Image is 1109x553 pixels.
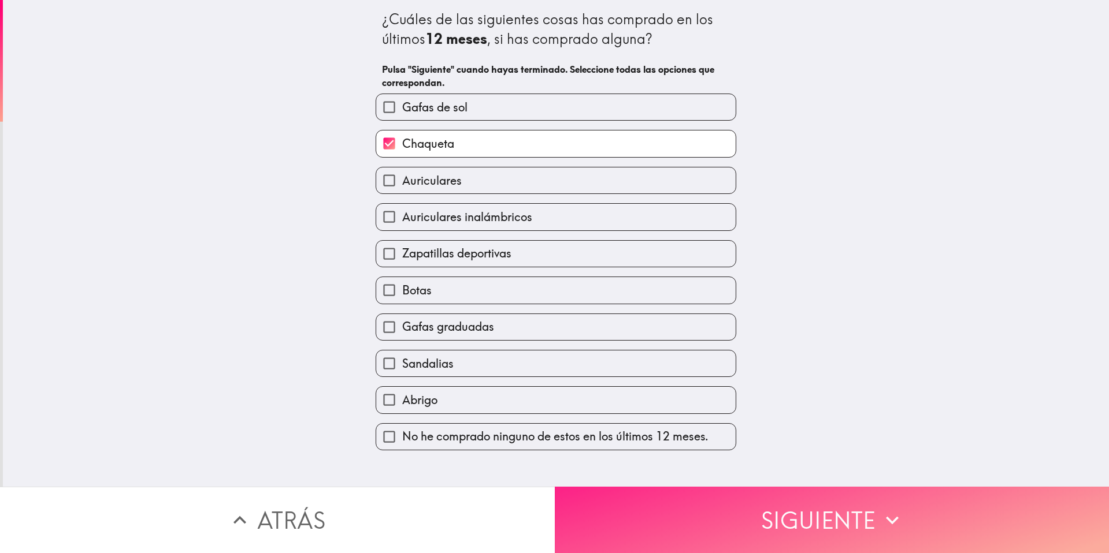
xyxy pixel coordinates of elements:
span: Auriculares inalámbricos [402,209,532,225]
button: Botas [376,277,736,303]
span: Zapatillas deportivas [402,245,511,261]
button: Gafas de sol [376,94,736,120]
button: No he comprado ninguno de estos en los últimos 12 meses. [376,424,736,450]
button: Auriculares [376,167,736,193]
span: Chaqueta [402,136,454,152]
button: Zapatillas deportivas [376,241,736,267]
button: Gafas graduadas [376,314,736,340]
b: 12 meses [425,30,487,47]
span: Sandalias [402,356,454,372]
h6: Pulsa "Siguiente" cuando hayas terminado. Seleccione todas las opciones que correspondan. [382,63,730,89]
span: Gafas graduadas [402,319,494,335]
span: Abrigo [402,392,437,408]
button: Abrigo [376,387,736,413]
button: Chaqueta [376,130,736,156]
button: Auriculares inalámbricos [376,204,736,230]
span: No he comprado ninguno de estos en los últimos 12 meses. [402,428,709,444]
span: Auriculares [402,173,462,189]
span: Gafas de sol [402,99,468,115]
div: ¿Cuáles de las siguientes cosas has comprado en los últimos , si has comprado alguna? [382,10,730,48]
span: Botas [402,282,432,298]
button: Sandalias [376,350,736,376]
